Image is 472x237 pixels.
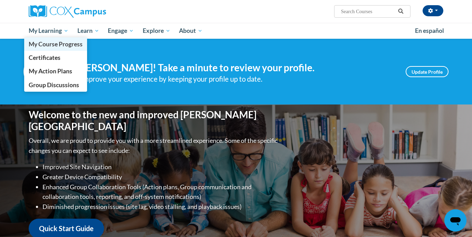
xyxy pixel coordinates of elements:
[24,23,73,39] a: My Learning
[29,54,60,61] span: Certificates
[24,37,87,51] a: My Course Progress
[29,81,79,89] span: Group Discussions
[340,7,396,16] input: Search Courses
[138,23,175,39] a: Explore
[29,67,72,75] span: My Action Plans
[24,51,87,64] a: Certificates
[108,27,134,35] span: Engage
[24,64,87,78] a: My Action Plans
[23,56,55,87] img: Profile Image
[65,62,395,74] h4: Hi [PERSON_NAME]! Take a minute to review your profile.
[396,7,406,16] button: Search
[65,73,395,85] div: Help improve your experience by keeping your profile up to date.
[29,5,160,18] a: Cox Campus
[18,23,454,39] div: Main menu
[179,27,202,35] span: About
[29,136,279,156] p: Overall, we are proud to provide you with a more streamlined experience. Some of the specific cha...
[77,27,99,35] span: Learn
[29,27,68,35] span: My Learning
[415,27,444,34] span: En español
[43,162,279,172] li: Improved Site Navigation
[29,109,279,132] h1: Welcome to the new and improved [PERSON_NAME][GEOGRAPHIC_DATA]
[43,172,279,182] li: Greater Device Compatibility
[406,66,449,77] a: Update Profile
[103,23,138,39] a: Engage
[43,182,279,202] li: Enhanced Group Collaboration Tools (Action plans, Group communication and collaboration tools, re...
[43,202,279,212] li: Diminished progression issues (site lag, video stalling, and playback issues)
[24,78,87,92] a: Group Discussions
[175,23,207,39] a: About
[444,209,466,231] iframe: Button to launch messaging window
[423,5,443,16] button: Account Settings
[73,23,104,39] a: Learn
[143,27,170,35] span: Explore
[410,24,449,38] a: En español
[29,40,83,48] span: My Course Progress
[29,5,106,18] img: Cox Campus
